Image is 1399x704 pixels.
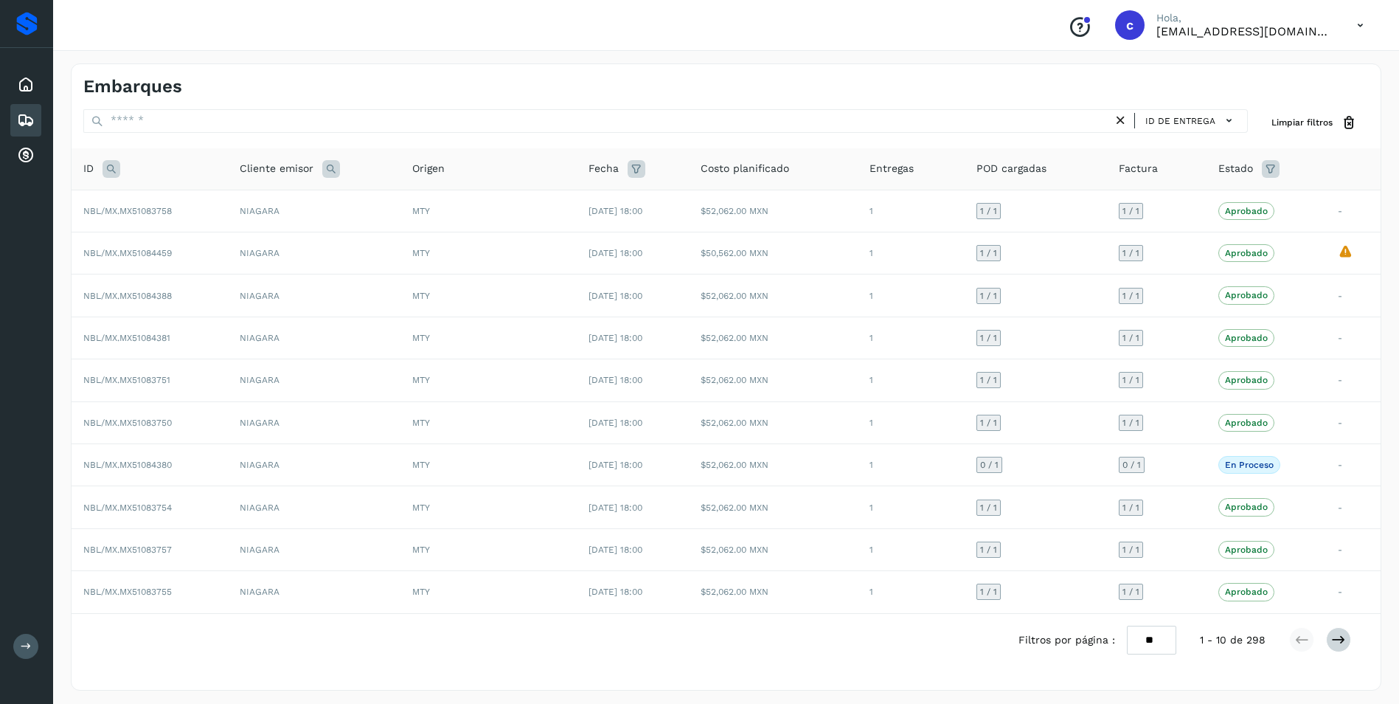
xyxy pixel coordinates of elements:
[228,401,400,444] td: NIAGARA
[980,460,999,469] span: 0 / 1
[589,248,642,258] span: [DATE] 18:00
[83,248,172,258] span: NBL/MX.MX51084459
[1156,12,1333,24] p: Hola,
[858,571,965,613] td: 1
[858,486,965,528] td: 1
[1326,401,1381,444] td: -
[589,587,642,597] span: [DATE] 18:00
[589,460,642,470] span: [DATE] 18:00
[1018,632,1115,648] span: Filtros por página :
[1119,161,1158,176] span: Factura
[228,571,400,613] td: NIAGARA
[1122,334,1139,342] span: 1 / 1
[83,503,172,513] span: NBL/MX.MX51083754
[980,334,997,342] span: 1 / 1
[589,375,642,385] span: [DATE] 18:00
[589,206,642,216] span: [DATE] 18:00
[1326,359,1381,401] td: -
[689,317,857,359] td: $52,062.00 MXN
[589,545,642,555] span: [DATE] 18:00
[1141,110,1241,131] button: ID de entrega
[83,460,172,470] span: NBL/MX.MX51084380
[858,401,965,444] td: 1
[980,207,997,215] span: 1 / 1
[83,161,94,176] span: ID
[1225,587,1268,597] p: Aprobado
[83,375,170,385] span: NBL/MX.MX51083751
[412,333,430,343] span: MTY
[1122,376,1139,384] span: 1 / 1
[689,486,857,528] td: $52,062.00 MXN
[980,418,997,427] span: 1 / 1
[412,248,430,258] span: MTY
[858,359,965,401] td: 1
[858,528,965,570] td: 1
[1122,207,1139,215] span: 1 / 1
[980,249,997,258] span: 1 / 1
[689,401,857,444] td: $52,062.00 MXN
[412,503,430,513] span: MTY
[980,587,997,596] span: 1 / 1
[976,161,1046,176] span: POD cargadas
[412,291,430,301] span: MTY
[1326,571,1381,613] td: -
[83,333,170,343] span: NBL/MX.MX51084381
[1225,290,1268,300] p: Aprobado
[1225,375,1268,385] p: Aprobado
[412,206,430,216] span: MTY
[83,587,172,597] span: NBL/MX.MX51083755
[689,190,857,232] td: $52,062.00 MXN
[228,444,400,486] td: NIAGARA
[83,76,182,97] h4: Embarques
[1326,486,1381,528] td: -
[228,359,400,401] td: NIAGARA
[689,571,857,613] td: $52,062.00 MXN
[1122,545,1139,554] span: 1 / 1
[1225,206,1268,216] p: Aprobado
[412,375,430,385] span: MTY
[412,161,445,176] span: Origen
[589,333,642,343] span: [DATE] 18:00
[1122,291,1139,300] span: 1 / 1
[589,503,642,513] span: [DATE] 18:00
[1260,109,1369,137] button: Limpiar filtros
[689,232,857,275] td: $50,562.00 MXN
[228,317,400,359] td: NIAGARA
[1326,528,1381,570] td: -
[1225,333,1268,343] p: Aprobado
[1218,161,1253,176] span: Estado
[240,161,313,176] span: Cliente emisor
[1225,248,1268,258] p: Aprobado
[858,444,965,486] td: 1
[1122,460,1141,469] span: 0 / 1
[1326,275,1381,317] td: -
[1145,114,1215,128] span: ID de entrega
[10,139,41,172] div: Cuentas por cobrar
[1156,24,1333,38] p: cuentasxcobrar@readysolutions.com.mx
[1225,460,1274,470] p: En proceso
[228,486,400,528] td: NIAGARA
[1326,444,1381,486] td: -
[412,418,430,428] span: MTY
[1225,502,1268,512] p: Aprobado
[1200,632,1266,648] span: 1 - 10 de 298
[10,69,41,101] div: Inicio
[980,376,997,384] span: 1 / 1
[228,528,400,570] td: NIAGARA
[228,275,400,317] td: NIAGARA
[1225,418,1268,428] p: Aprobado
[689,528,857,570] td: $52,062.00 MXN
[83,545,172,555] span: NBL/MX.MX51083757
[689,444,857,486] td: $52,062.00 MXN
[412,545,430,555] span: MTY
[1122,418,1139,427] span: 1 / 1
[858,190,965,232] td: 1
[1326,190,1381,232] td: -
[10,104,41,137] div: Embarques
[869,161,914,176] span: Entregas
[980,545,997,554] span: 1 / 1
[412,460,430,470] span: MTY
[589,161,619,176] span: Fecha
[1122,503,1139,512] span: 1 / 1
[412,587,430,597] span: MTY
